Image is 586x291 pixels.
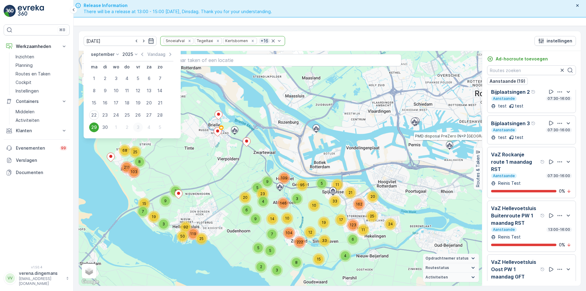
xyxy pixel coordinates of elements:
div: 19 [148,211,160,223]
span: 9 [254,216,257,221]
span: 24 [388,222,393,226]
a: Inzichten [13,53,70,61]
th: maandag [89,61,99,72]
span: There will be a release at 13:00 - 15:00 [DATE], Dinsdag. Thank you for your understanding. [84,9,272,15]
p: test [515,103,523,109]
div: 24 [384,218,396,230]
div: 18 [122,98,132,108]
a: Cockpit [13,78,70,87]
span: 10 [312,203,316,208]
span: 2 [260,264,262,269]
p: Werkzaamheden [16,43,57,49]
div: Remove Kertsbomen [249,38,256,43]
div: 15 [138,198,150,210]
div: 24 [111,110,121,120]
div: 8 [89,86,99,96]
img: logo_light-DOdMpM7g.png [18,5,44,17]
button: Aanstaande (19) [487,78,528,85]
th: zondag [154,61,165,72]
div: 11 [331,179,343,191]
div: 7 [155,74,165,83]
span: 123 [350,223,356,227]
div: 14 [266,213,278,225]
div: 2 [100,74,110,83]
span: 7 [271,232,273,236]
p: + 16 [260,38,269,44]
div: 6 [144,74,154,83]
span: 3 [276,268,278,272]
div: 10 [308,199,320,212]
div: 4 [339,250,351,262]
div: 162 [353,198,365,210]
span: 103 [131,169,137,174]
p: VaZ Hellevoetsluis Oost PW 1 maandag GFT [491,258,539,280]
button: Containers [4,95,70,107]
div: 1 [111,122,121,132]
div: 6 [241,204,253,216]
p: test [515,134,523,140]
p: Activiteiten [16,117,39,123]
p: Aanstaande [492,128,515,133]
span: 10 [285,216,289,220]
span: 7 [142,209,144,214]
summary: Activiteiten [423,273,479,282]
div: 9 [249,213,262,225]
div: 12 [304,226,316,238]
p: Bijplaatsingen 2 [491,88,530,96]
div: 68 [119,144,131,157]
span: 25 [199,236,204,241]
div: 19 [318,216,330,229]
p: Inzichten [16,54,34,60]
span: 19 [322,220,326,225]
p: instellingen [547,38,572,44]
div: Snoeiafval [164,38,186,44]
span: 3 [296,196,298,201]
a: In zoomen [82,55,92,64]
th: zaterdag [143,61,154,72]
span: 146 [280,201,287,206]
input: Zoek naar taken of een locatie [159,54,401,66]
span: 4 [262,199,264,204]
div: 3 [157,218,170,230]
p: VaZ Rockanje route 1 maandag RST [491,151,539,173]
th: donderdag [121,61,132,72]
div: 20 [239,191,251,204]
div: 222 [294,236,306,248]
div: 17 [335,214,347,226]
p: Cockpit [16,79,31,85]
p: test [497,134,507,140]
div: 5 [155,122,165,132]
div: 7 [266,228,278,240]
p: Aanstaande [492,227,515,232]
span: 6 [352,237,354,242]
p: september [91,51,114,57]
span: Release Information [84,2,272,9]
p: Containers [16,98,57,104]
div: help tooltippictogram [540,213,545,218]
div: 28 [155,110,165,120]
span: 15 [317,257,321,261]
div: 95 [296,179,308,191]
div: 2 [122,122,132,132]
div: 15 [89,98,99,108]
p: Planning [16,62,33,68]
span: 104 [286,231,292,235]
div: 9 [261,176,273,188]
div: Kertsbomen [223,38,249,44]
div: 22 [89,110,99,120]
div: 33 [329,195,341,207]
a: Dit gebied openen in Google Maps (er wordt een nieuw venster geopend) [80,278,100,286]
div: 5 [133,74,143,83]
a: Evenementen99 [4,142,70,154]
div: 146 [277,197,289,209]
p: 07:30-16:00 [547,128,571,133]
span: 12 [308,230,312,235]
div: 25 [366,210,378,222]
span: 222 [297,240,303,244]
div: 29 [89,122,99,132]
div: 50 [176,230,189,242]
span: 119 [190,231,196,236]
span: 162 [356,202,362,206]
div: 5 [316,177,328,190]
div: help tooltippictogram [531,89,536,94]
